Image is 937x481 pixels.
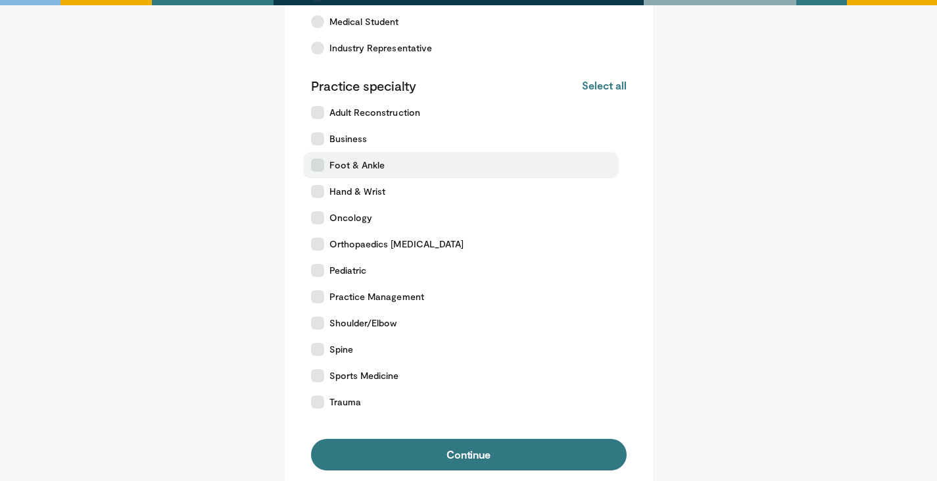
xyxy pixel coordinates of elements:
[311,439,627,470] button: Continue
[329,395,361,409] span: Trauma
[329,185,386,198] span: Hand & Wrist
[329,211,373,224] span: Oncology
[329,290,424,303] span: Practice Management
[329,316,397,330] span: Shoulder/Elbow
[329,369,399,382] span: Sports Medicine
[329,41,433,55] span: Industry Representative
[329,15,399,28] span: Medical Student
[329,264,367,277] span: Pediatric
[311,77,416,94] p: Practice specialty
[329,132,368,145] span: Business
[329,159,385,172] span: Foot & Ankle
[329,106,420,119] span: Adult Reconstruction
[329,343,353,356] span: Spine
[582,78,626,93] button: Select all
[329,238,464,251] span: Orthopaedics [MEDICAL_DATA]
